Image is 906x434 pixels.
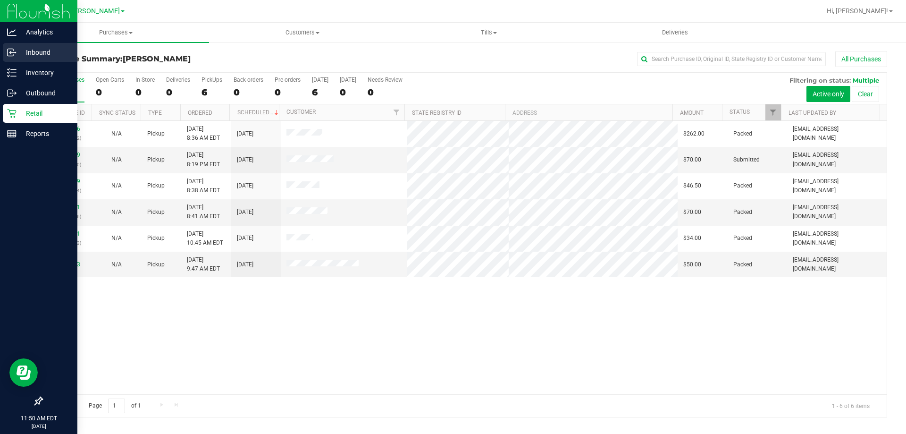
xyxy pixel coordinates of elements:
[312,77,328,83] div: [DATE]
[166,77,190,83] div: Deliveries
[147,208,165,217] span: Pickup
[42,55,323,63] h3: Purchase Summary:
[111,129,122,138] button: N/A
[7,27,17,37] inline-svg: Analytics
[99,110,135,116] a: Sync Status
[210,28,395,37] span: Customers
[237,260,253,269] span: [DATE]
[23,23,209,43] a: Purchases
[147,155,165,164] span: Pickup
[683,181,701,190] span: $46.50
[7,68,17,77] inline-svg: Inventory
[733,260,752,269] span: Packed
[111,261,122,268] span: Not Applicable
[852,86,879,102] button: Clear
[68,7,120,15] span: [PERSON_NAME]
[147,129,165,138] span: Pickup
[733,181,752,190] span: Packed
[368,77,403,83] div: Needs Review
[368,87,403,98] div: 0
[135,87,155,98] div: 0
[23,28,209,37] span: Purchases
[286,109,316,115] a: Customer
[54,178,80,185] a: 11971719
[111,235,122,241] span: Not Applicable
[187,203,220,221] span: [DATE] 8:41 AM EDT
[96,87,124,98] div: 0
[789,110,836,116] a: Last Updated By
[733,129,752,138] span: Packed
[806,86,850,102] button: Active only
[111,156,122,163] span: Not Applicable
[147,181,165,190] span: Pickup
[683,208,701,217] span: $70.00
[730,109,750,115] a: Status
[111,182,122,189] span: Not Applicable
[17,108,73,119] p: Retail
[201,87,222,98] div: 6
[412,110,461,116] a: State Registry ID
[111,181,122,190] button: N/A
[187,125,220,143] span: [DATE] 8:36 AM EDT
[789,77,851,84] span: Filtering on status:
[793,125,881,143] span: [EMAIL_ADDRESS][DOMAIN_NAME]
[201,77,222,83] div: PickUps
[187,230,223,247] span: [DATE] 10:45 AM EDT
[111,208,122,217] button: N/A
[4,423,73,430] p: [DATE]
[340,87,356,98] div: 0
[733,234,752,243] span: Packed
[237,208,253,217] span: [DATE]
[17,128,73,139] p: Reports
[312,87,328,98] div: 6
[683,234,701,243] span: $34.00
[54,204,80,211] a: 11971861
[54,126,80,132] a: 11971266
[237,129,253,138] span: [DATE]
[733,155,760,164] span: Submitted
[234,87,263,98] div: 0
[582,23,768,43] a: Deliveries
[237,181,253,190] span: [DATE]
[188,110,212,116] a: Ordered
[147,234,165,243] span: Pickup
[96,77,124,83] div: Open Carts
[237,109,280,116] a: Scheduled
[680,110,704,116] a: Amount
[111,234,122,243] button: N/A
[389,104,404,120] a: Filter
[147,260,165,269] span: Pickup
[7,88,17,98] inline-svg: Outbound
[111,209,122,215] span: Not Applicable
[148,110,162,116] a: Type
[17,26,73,38] p: Analytics
[793,230,881,247] span: [EMAIL_ADDRESS][DOMAIN_NAME]
[340,77,356,83] div: [DATE]
[793,177,881,195] span: [EMAIL_ADDRESS][DOMAIN_NAME]
[17,87,73,99] p: Outbound
[54,261,80,268] a: 11972293
[7,109,17,118] inline-svg: Retail
[395,23,582,43] a: Tills
[505,104,672,121] th: Address
[765,104,781,120] a: Filter
[683,129,705,138] span: $262.00
[7,48,17,57] inline-svg: Inbound
[111,130,122,137] span: Not Applicable
[187,151,220,169] span: [DATE] 8:19 PM EDT
[17,47,73,58] p: Inbound
[111,155,122,164] button: N/A
[853,77,879,84] span: Multiple
[166,87,190,98] div: 0
[793,151,881,169] span: [EMAIL_ADDRESS][DOMAIN_NAME]
[835,51,887,67] button: All Purchases
[17,67,73,78] p: Inventory
[827,7,888,15] span: Hi, [PERSON_NAME]!
[123,54,191,63] span: [PERSON_NAME]
[54,230,80,237] a: 11972771
[637,52,826,66] input: Search Purchase ID, Original ID, State Registry ID or Customer Name...
[4,414,73,423] p: 11:50 AM EDT
[733,208,752,217] span: Packed
[793,255,881,273] span: [EMAIL_ADDRESS][DOMAIN_NAME]
[9,358,38,387] iframe: Resource center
